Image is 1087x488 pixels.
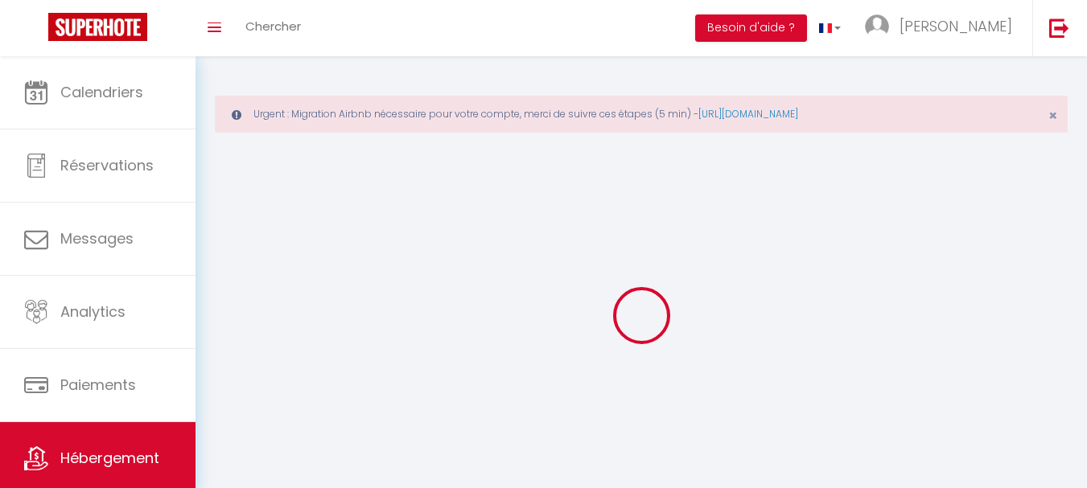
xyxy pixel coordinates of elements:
[60,301,126,322] span: Analytics
[900,16,1012,36] span: [PERSON_NAME]
[48,13,147,41] img: Super Booking
[60,448,159,468] span: Hébergement
[1048,105,1057,125] span: ×
[865,14,889,39] img: ...
[245,18,301,35] span: Chercher
[60,228,134,248] span: Messages
[1049,18,1069,38] img: logout
[695,14,807,42] button: Besoin d'aide ?
[13,6,61,55] button: Ouvrir le widget de chat LiveChat
[60,375,136,395] span: Paiements
[215,96,1068,133] div: Urgent : Migration Airbnb nécessaire pour votre compte, merci de suivre ces étapes (5 min) -
[698,107,798,121] a: [URL][DOMAIN_NAME]
[60,155,154,175] span: Réservations
[60,82,143,102] span: Calendriers
[1048,109,1057,123] button: Close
